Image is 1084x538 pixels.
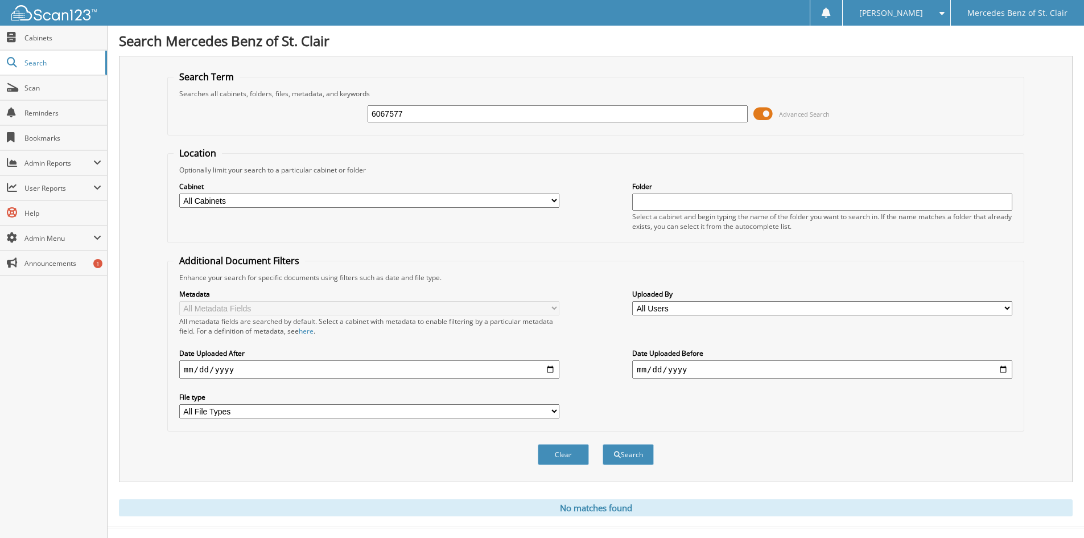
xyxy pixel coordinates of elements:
[24,133,101,143] span: Bookmarks
[24,33,101,43] span: Cabinets
[179,360,559,379] input: start
[24,158,93,168] span: Admin Reports
[632,182,1012,191] label: Folder
[967,10,1067,17] span: Mercedes Benz of St. Clair
[174,273,1018,282] div: Enhance your search for specific documents using filters such as date and file type.
[632,348,1012,358] label: Date Uploaded Before
[179,317,559,336] div: All metadata fields are searched by default. Select a cabinet with metadata to enable filtering b...
[24,183,93,193] span: User Reports
[779,110,830,118] span: Advanced Search
[179,182,559,191] label: Cabinet
[859,10,923,17] span: [PERSON_NAME]
[24,83,101,93] span: Scan
[174,71,240,83] legend: Search Term
[24,58,100,68] span: Search
[603,444,654,465] button: Search
[299,326,314,336] a: here
[11,5,97,20] img: scan123-logo-white.svg
[632,360,1012,379] input: end
[179,392,559,402] label: File type
[174,147,222,159] legend: Location
[174,89,1018,98] div: Searches all cabinets, folders, files, metadata, and keywords
[119,499,1073,516] div: No matches found
[24,258,101,268] span: Announcements
[24,208,101,218] span: Help
[119,31,1073,50] h1: Search Mercedes Benz of St. Clair
[174,165,1018,175] div: Optionally limit your search to a particular cabinet or folder
[93,259,102,268] div: 1
[538,444,589,465] button: Clear
[179,289,559,299] label: Metadata
[179,348,559,358] label: Date Uploaded After
[174,254,305,267] legend: Additional Document Filters
[24,108,101,118] span: Reminders
[632,212,1012,231] div: Select a cabinet and begin typing the name of the folder you want to search in. If the name match...
[632,289,1012,299] label: Uploaded By
[24,233,93,243] span: Admin Menu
